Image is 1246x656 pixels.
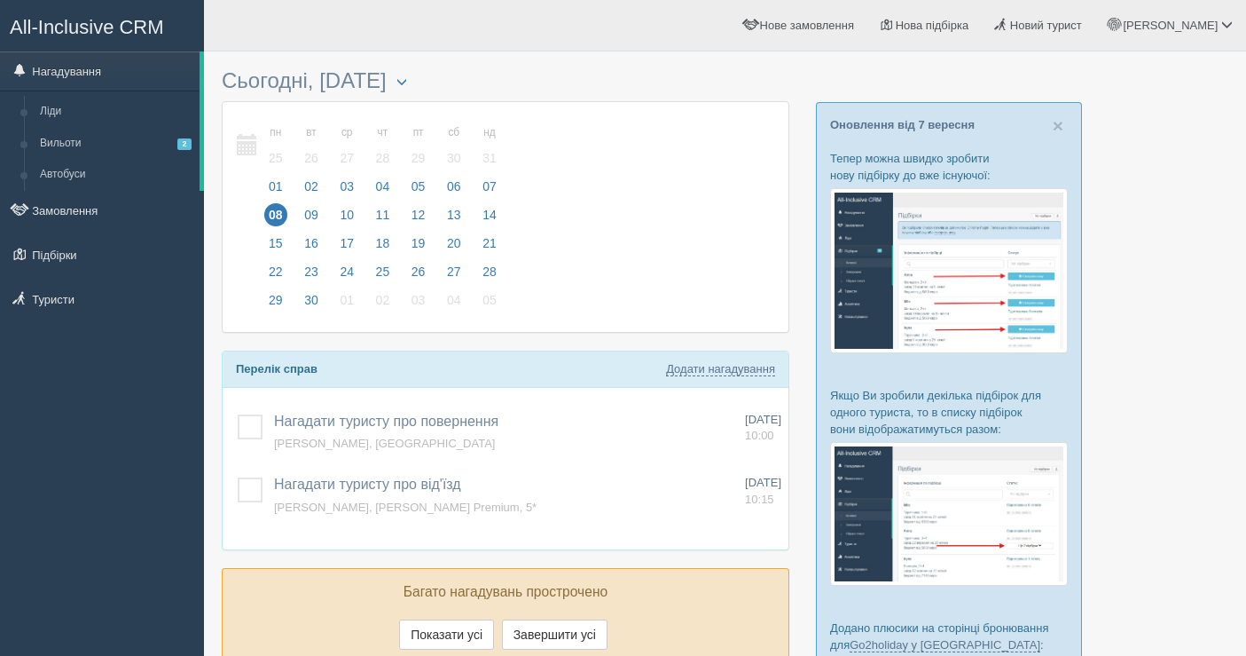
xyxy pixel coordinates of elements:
a: нд 31 [473,115,502,177]
a: сб 30 [437,115,471,177]
span: 03 [407,288,430,312]
img: %D0%BF%D1%96%D0%B4%D0%B1%D1%96%D1%80%D0%BA%D0%B8-%D0%B3%D1%80%D1%83%D0%BF%D0%B0-%D1%81%D1%80%D0%B... [830,442,1068,585]
a: Додати нагадування [666,362,775,376]
p: Додано плюсики на сторінці бронювання для : [830,620,1068,653]
span: 07 [478,175,501,198]
a: 05 [473,290,502,319]
span: 12 [407,203,430,226]
a: 02 [366,290,400,319]
span: 30 [300,288,323,312]
a: 11 [366,205,400,233]
p: Багато нагадувань прострочено [236,582,775,603]
span: 14 [478,203,501,226]
a: [DATE] 10:00 [745,412,781,445]
a: 14 [473,205,502,233]
a: пн 25 [259,115,293,177]
span: 04 [443,288,466,312]
span: 20 [443,232,466,255]
span: 13 [443,203,466,226]
a: 04 [366,177,400,205]
span: 27 [443,260,466,283]
button: Завершити усі [502,620,607,650]
span: 18 [372,232,395,255]
a: [PERSON_NAME], [GEOGRAPHIC_DATA] [274,437,495,450]
p: Тепер можна швидко зробити нову підбірку до вже існуючої: [830,150,1068,184]
a: Автобуси [32,159,200,191]
a: 27 [437,262,471,290]
img: %D0%BF%D1%96%D0%B4%D0%B1%D1%96%D1%80%D0%BA%D0%B0-%D1%82%D1%83%D1%80%D0%B8%D1%81%D1%82%D1%83-%D1%8... [830,188,1068,352]
span: [DATE] [745,476,781,489]
span: 06 [443,175,466,198]
span: 10:15 [745,493,774,506]
small: вт [300,125,323,140]
a: All-Inclusive CRM [1,1,203,50]
span: 27 [335,146,358,170]
span: 11 [372,203,395,226]
a: 05 [402,177,435,205]
span: 03 [335,175,358,198]
a: [PERSON_NAME], [PERSON_NAME] Premium, 5* [274,501,537,514]
span: 31 [478,146,501,170]
a: 13 [437,205,471,233]
a: Нагадати туристу про повернення [274,414,498,429]
a: 18 [366,233,400,262]
small: сб [443,125,466,140]
a: 22 [259,262,293,290]
span: 26 [407,260,430,283]
b: Перелік справ [236,362,317,375]
a: Go2holiday у [GEOGRAPHIC_DATA] [850,638,1040,652]
span: 24 [335,260,358,283]
a: 20 [437,233,471,262]
small: чт [372,125,395,140]
a: Оновлення від 7 вересня [830,118,975,131]
span: 2 [177,138,192,150]
span: 26 [300,146,323,170]
span: Новий турист [1010,19,1082,32]
span: 04 [372,175,395,198]
a: 01 [259,177,293,205]
a: 12 [402,205,435,233]
a: 23 [294,262,328,290]
a: 04 [437,290,471,319]
a: 30 [294,290,328,319]
a: 03 [330,177,364,205]
span: 05 [478,288,501,312]
span: 10:00 [745,429,774,442]
a: 17 [330,233,364,262]
a: 09 [294,205,328,233]
span: 19 [407,232,430,255]
small: ср [335,125,358,140]
span: 15 [264,232,287,255]
small: пн [264,125,287,140]
small: пт [407,125,430,140]
a: 26 [402,262,435,290]
a: 24 [330,262,364,290]
span: 29 [264,288,287,312]
a: 28 [473,262,502,290]
a: вт 26 [294,115,328,177]
span: 28 [372,146,395,170]
span: 01 [264,175,287,198]
span: 10 [335,203,358,226]
span: 21 [478,232,501,255]
a: чт 28 [366,115,400,177]
button: Показати усі [399,620,494,650]
a: 21 [473,233,502,262]
span: 08 [264,203,287,226]
span: 28 [478,260,501,283]
span: × [1053,115,1063,136]
a: 19 [402,233,435,262]
p: Якщо Ви зробили декілька підбірок для одного туриста, то в списку підбірок вони відображатимуться... [830,387,1068,438]
a: 16 [294,233,328,262]
span: Нове замовлення [760,19,854,32]
a: 06 [437,177,471,205]
span: 05 [407,175,430,198]
a: 02 [294,177,328,205]
a: пт 29 [402,115,435,177]
span: 02 [372,288,395,312]
span: All-Inclusive CRM [10,16,164,38]
a: 08 [259,205,293,233]
span: [PERSON_NAME] [1123,19,1218,32]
